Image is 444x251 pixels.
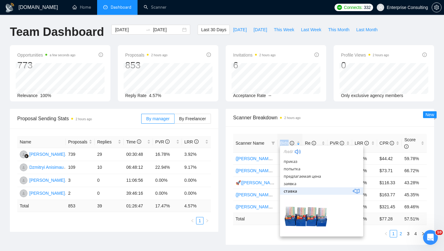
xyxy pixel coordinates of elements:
a: EB[PERSON_NAME] [20,177,65,182]
span: [DATE] [233,26,247,33]
td: 5.15% [352,164,377,177]
a: 2 [397,230,404,237]
div: 853 [125,59,167,71]
iframe: Intercom live chat [423,230,438,245]
a: RH[PERSON_NAME] [20,151,65,156]
time: 2 hours ago [373,53,389,57]
span: Time [126,139,141,144]
img: RH [20,151,27,158]
li: Previous Page [382,230,390,237]
span: By manager [146,116,169,121]
span: 10 [436,230,443,235]
span: Dashboard [111,5,131,10]
td: 3.16% [352,177,377,189]
td: 3.92% [182,148,211,161]
li: заявка [280,180,363,187]
a: 1 [196,217,203,224]
span: Bids [280,141,294,146]
span: Acceptance Rate [233,93,266,98]
a: {[PERSON_NAME]}All [PERSON_NAME] - web [НАДО ПЕРЕДЕЛАТЬ] [236,192,373,197]
span: info-circle [314,53,319,57]
td: 76 [277,201,302,213]
td: Total [233,213,277,225]
span: right [421,232,425,236]
td: 95 [277,177,302,189]
button: [DATE] [250,25,270,35]
span: Reply Rate [125,93,146,98]
span: filter [271,141,275,145]
button: This Week [270,25,298,35]
th: Proposals [66,136,95,148]
span: LRR [355,141,369,146]
li: 4 [412,230,419,237]
span: Last Week [301,26,321,33]
div: Dzmitryi Anisimau [29,164,64,171]
td: $73.71 [377,164,402,177]
span: info-circle [312,141,316,145]
td: $44.42 [377,152,402,164]
div: bɪd [284,149,293,155]
a: setting [432,5,442,10]
div: 773 [17,59,76,71]
button: left [189,217,196,224]
input: End date [153,26,181,33]
span: swap-right [146,27,150,32]
span: Re [305,141,316,146]
time: 2 hours ago [259,53,276,57]
td: 0 [95,187,124,200]
td: 853 [66,200,95,212]
td: 106 [277,152,302,164]
a: 🚀{[PERSON_NAME]} Python | Django | AI / [236,180,321,185]
td: 97 [277,164,302,177]
td: $163.77 [377,189,402,201]
td: 11:06:56 [124,174,153,187]
td: 3.92 % [352,213,377,225]
a: 4 [412,230,419,237]
span: Replies [97,138,117,145]
span: 4.57% [149,93,161,98]
a: {[PERSON_NAME]} React/Next.js/Node.js (Long-term, All Niches) [236,168,362,173]
div: [PERSON_NAME] [29,151,65,158]
td: 17.47 % [153,200,182,212]
img: D [20,164,27,171]
li: 1 [196,217,203,224]
time: 2 hours ago [76,117,92,121]
span: -- [269,93,271,98]
td: 45.35% [402,189,427,201]
span: New [425,112,434,117]
span: info-circle [99,53,103,57]
td: 3 [66,174,95,187]
td: 0.00% [153,174,182,187]
span: Proposals [125,51,167,59]
span: [DATE] [253,26,267,33]
td: 59.78% [402,152,427,164]
span: Profile Views [341,51,389,59]
td: 57.51 % [402,213,427,225]
span: left [191,219,194,223]
span: By Freelancer [179,116,206,121]
td: 01:26:47 [124,200,153,212]
span: Scanner Name [236,141,264,146]
span: info-circle [207,53,211,57]
span: info-circle [364,141,369,145]
span: This Month [328,26,349,33]
span: dashboard [103,5,108,9]
div: [PERSON_NAME] [29,177,65,184]
td: 43.28% [402,177,427,189]
a: IS[PERSON_NAME] [20,190,65,195]
td: $321.45 [377,201,402,213]
h1: Team Dashboard [10,25,104,39]
li: 2 [397,230,405,237]
span: user [378,5,383,10]
td: 69.46% [402,201,427,213]
a: {[PERSON_NAME]}React/Next.js/Node.js (Long-term, All Niches) [236,204,360,209]
span: Opportunities [17,51,76,59]
td: 740 [277,213,302,225]
td: 16.78% [153,148,182,161]
td: 2.20% [352,189,377,201]
td: $116.33 [377,177,402,189]
button: Last Month [353,25,381,35]
span: Connects: [344,4,362,11]
button: right [419,230,427,237]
